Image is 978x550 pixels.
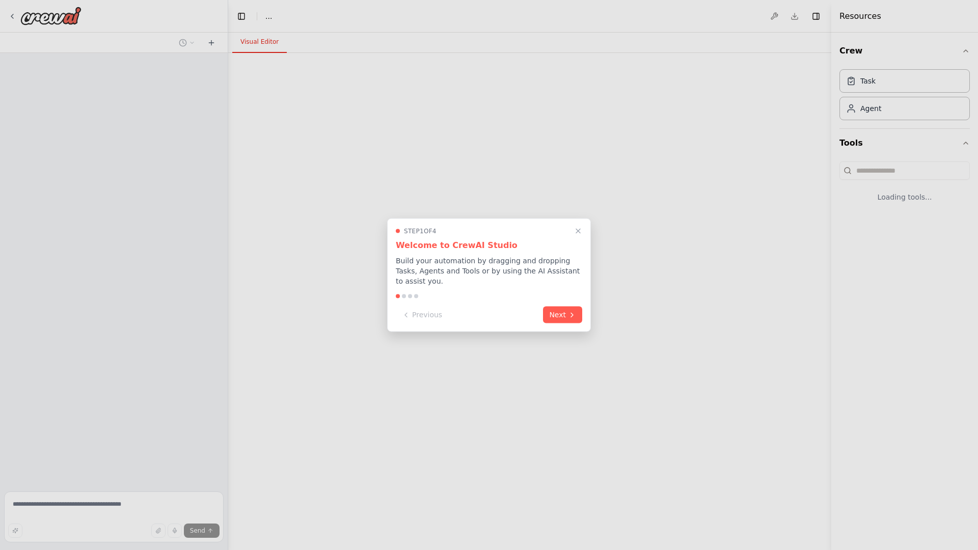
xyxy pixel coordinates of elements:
button: Previous [396,307,448,323]
button: Next [543,307,582,323]
h3: Welcome to CrewAI Studio [396,239,582,252]
p: Build your automation by dragging and dropping Tasks, Agents and Tools or by using the AI Assista... [396,256,582,286]
span: Step 1 of 4 [404,227,437,235]
button: Close walkthrough [572,225,584,237]
button: Hide left sidebar [234,9,249,23]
